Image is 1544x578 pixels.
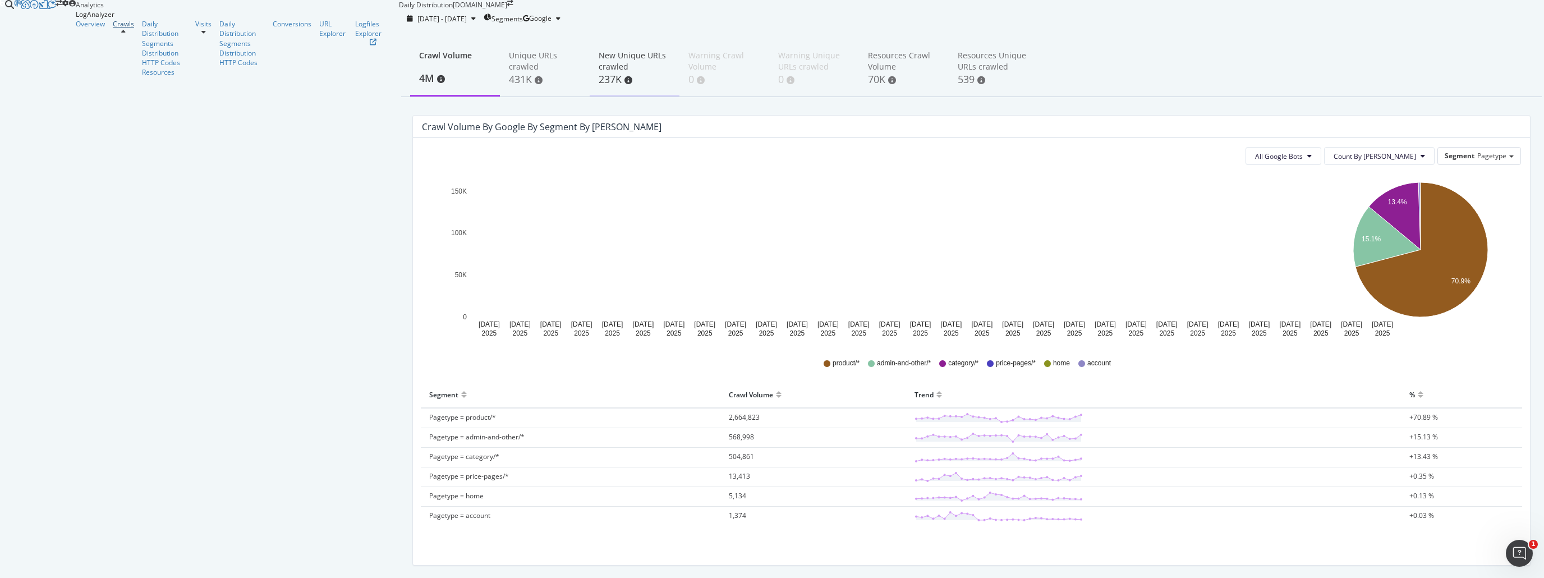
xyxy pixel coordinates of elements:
text: 2025 [759,329,774,337]
div: Crawl Volume by google by Segment by [PERSON_NAME] [422,121,661,132]
text: 2025 [913,329,928,337]
span: +70.89 % [1409,412,1438,422]
a: Crawls [113,19,134,29]
text: [DATE] [664,320,685,328]
text: 2025 [482,329,497,337]
text: [DATE] [602,320,623,328]
div: Crawl Volume [419,50,491,71]
text: 2025 [1098,329,1113,337]
text: 2025 [1005,329,1021,337]
a: HTTP Codes [219,58,265,67]
div: New Unique URLs crawled [599,50,670,72]
text: [DATE] [1125,320,1147,328]
text: [DATE] [725,320,746,328]
div: Warning Crawl Volume [688,50,760,72]
text: [DATE] [509,320,531,328]
button: Segments [484,10,523,27]
span: +0.13 % [1409,491,1434,501]
span: +0.03 % [1409,511,1434,520]
text: [DATE] [1218,320,1239,328]
span: Pagetype = price-pages/* [429,471,509,481]
span: account [1087,359,1111,368]
text: 2025 [882,329,897,337]
span: 1,374 [729,511,746,520]
div: 0 [688,72,760,87]
a: Resources [142,67,187,77]
button: Count By [PERSON_NAME] [1324,147,1435,165]
text: 70.9% [1451,277,1471,285]
text: 2025 [543,329,558,337]
span: Pagetype [1477,151,1506,160]
div: 70K [868,72,940,87]
a: Daily Distribution [142,19,187,38]
div: Segments Distribution [219,39,265,58]
text: 2025 [605,329,620,337]
text: [DATE] [787,320,808,328]
text: 150K [451,187,467,195]
text: 2025 [667,329,682,337]
div: LogAnalyzer [76,10,399,19]
button: Google [523,10,565,27]
a: HTTP Codes [142,58,187,67]
text: [DATE] [941,320,962,328]
div: Crawl Volume [729,386,773,403]
div: Warning Unique URLs crawled [778,50,850,72]
text: 100K [451,230,467,237]
text: 13.4% [1388,199,1407,207]
text: 2025 [1190,329,1205,337]
span: Pagetype = product/* [429,412,496,422]
div: 0 [778,72,850,87]
text: 2025 [821,329,836,337]
text: 2025 [1221,329,1236,337]
span: Count By Day [1334,152,1416,161]
span: Pagetype = admin-and-other/* [429,432,525,442]
text: 2025 [728,329,743,337]
text: [DATE] [571,320,592,328]
text: 2025 [1036,329,1051,337]
div: 237K [599,72,670,87]
div: Segment [429,386,458,403]
text: [DATE] [1187,320,1208,328]
text: 0 [463,313,467,321]
div: 431K [509,72,581,87]
text: 2025 [851,329,866,337]
a: Logfiles Explorer [355,19,391,45]
span: Pagetype = category/* [429,452,499,461]
span: Pagetype = account [429,511,490,520]
text: [DATE] [848,320,870,328]
span: 568,998 [729,432,754,442]
text: 50K [455,271,467,279]
span: product/* [833,359,860,368]
a: Overview [76,19,105,29]
text: 2025 [1159,329,1174,337]
text: [DATE] [910,320,931,328]
div: Unique URLs crawled [509,50,581,72]
span: All Google Bots [1255,152,1303,161]
span: Pagetype = home [429,491,484,501]
text: 2025 [1129,329,1144,337]
text: 2025 [697,329,713,337]
div: % [1409,386,1415,403]
text: 2025 [636,329,651,337]
text: 2025 [944,329,959,337]
text: 2025 [1067,329,1082,337]
div: Resources Crawl Volume [868,50,940,72]
span: price-pages/* [996,359,1036,368]
text: [DATE] [756,320,777,328]
span: 2,664,823 [729,412,760,422]
a: URL Explorer [319,19,347,38]
a: Visits [195,19,212,29]
text: [DATE] [694,320,715,328]
a: Conversions [273,19,311,29]
text: [DATE] [879,320,900,328]
div: 539 [958,72,1030,87]
span: category/* [948,359,978,368]
text: [DATE] [1064,320,1085,328]
span: Segment [1445,151,1474,160]
span: 5,134 [729,491,746,501]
